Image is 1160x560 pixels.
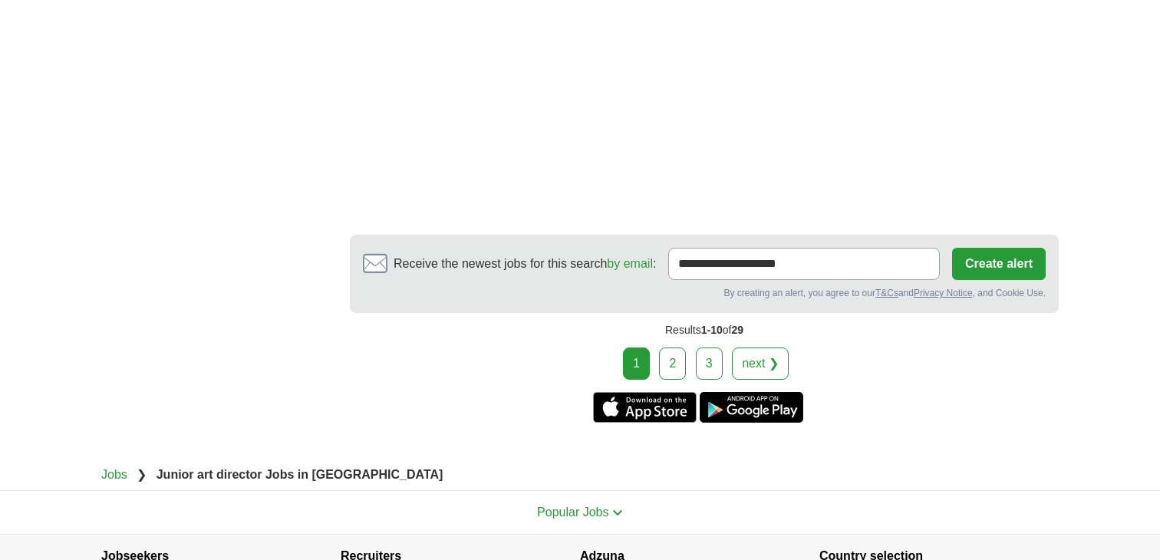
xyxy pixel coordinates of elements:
a: Get the iPhone app [593,392,697,423]
a: 2 [659,348,686,380]
a: Get the Android app [700,392,803,423]
div: Results of [350,313,1059,348]
span: 1-10 [701,324,723,336]
button: Create alert [952,248,1046,280]
div: By creating an alert, you agree to our and , and Cookie Use. [363,286,1046,300]
img: toggle icon [612,509,623,516]
strong: Junior art director Jobs in [GEOGRAPHIC_DATA] [157,468,443,481]
div: 1 [623,348,650,380]
span: ❯ [137,468,147,481]
a: next ❯ [732,348,789,380]
a: T&Cs [875,288,898,298]
a: 3 [696,348,723,380]
a: Jobs [101,468,127,481]
span: Popular Jobs [537,506,608,519]
a: Privacy Notice [914,288,973,298]
span: 29 [731,324,743,336]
